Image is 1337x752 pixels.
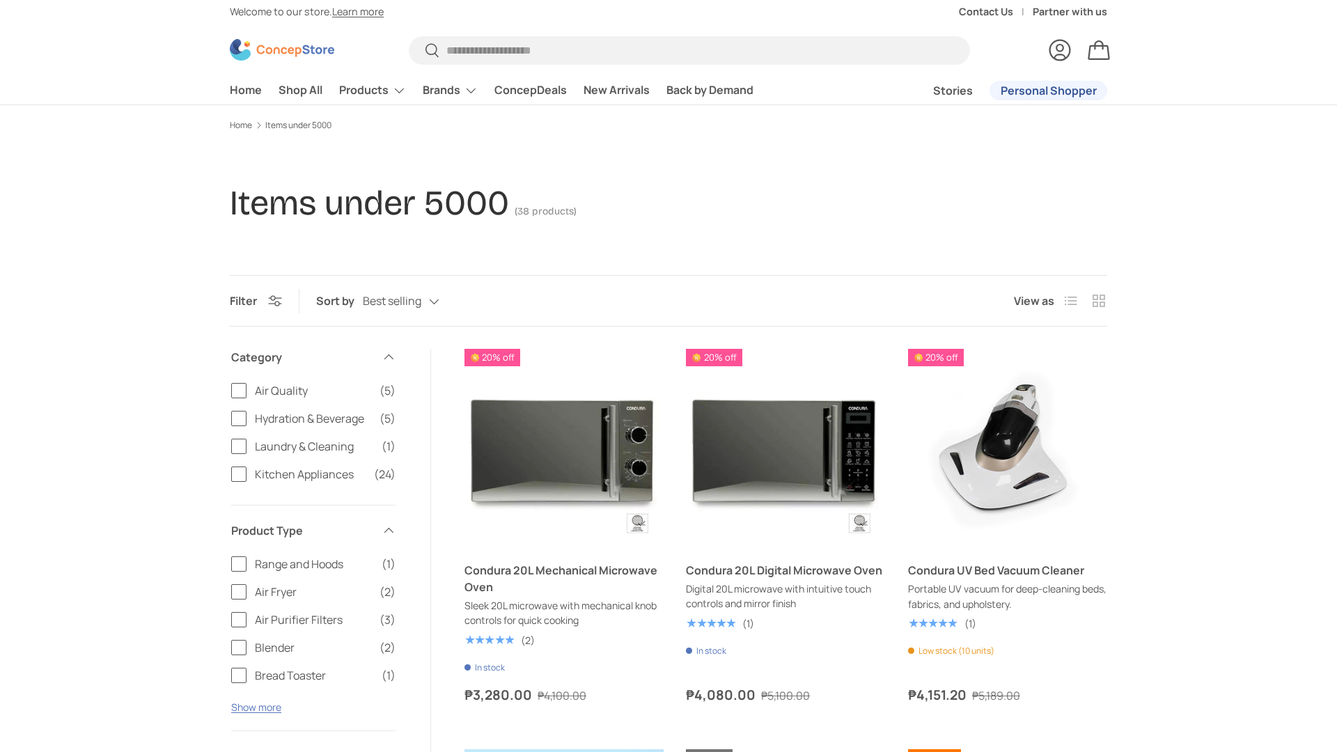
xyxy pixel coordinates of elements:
span: 20% off [464,349,520,366]
span: (24) [374,466,396,483]
span: (2) [380,639,396,656]
span: Filter [230,293,257,308]
span: Blender [255,639,371,656]
a: Personal Shopper [990,81,1107,100]
summary: Category [231,332,396,382]
a: Stories [933,77,973,104]
summary: Products [331,77,414,104]
a: Condura 20L Digital Microwave Oven [686,349,885,548]
a: Condura 20L Mechanical Microwave Oven [464,349,664,548]
a: Brands [423,77,478,104]
span: Air Fryer [255,583,371,600]
a: Home [230,77,262,104]
a: Shop All [279,77,322,104]
span: 20% off [908,349,964,366]
span: (5) [380,410,396,427]
a: ConcepDeals [494,77,567,104]
button: Best selling [363,290,467,314]
a: Condura UV Bed Vacuum Cleaner [908,563,1084,578]
span: (38 products) [515,205,577,217]
label: Sort by [316,292,363,309]
h1: Items under 5000 [230,182,509,224]
span: Air Purifier Filters [255,611,371,628]
span: (1) [382,556,396,572]
summary: Product Type [231,506,396,556]
a: New Arrivals [584,77,650,104]
a: Back by Demand [666,77,753,104]
a: Home [230,121,252,130]
span: (1) [382,438,396,455]
span: (1) [382,667,396,684]
button: Filter [230,293,282,308]
span: Personal Shopper [1001,85,1097,96]
span: View as [1014,292,1054,309]
span: Range and Hoods [255,556,373,572]
a: Condura UV Bed Vacuum Cleaner [908,349,1107,548]
nav: Primary [230,77,753,104]
p: Welcome to our store. [230,4,384,19]
span: (3) [380,611,396,628]
a: Products [339,77,406,104]
span: Bread Toaster [255,667,373,684]
span: Hydration & Beverage [255,410,371,427]
nav: Secondary [900,77,1107,104]
span: Best selling [363,295,421,308]
button: Show more [231,700,281,714]
a: Contact Us [959,4,1033,19]
span: (2) [380,583,396,600]
a: Items under 5000 [265,121,331,130]
a: Learn more [332,5,384,18]
a: Condura 20L Digital Microwave Oven [686,563,882,578]
span: Product Type [231,522,373,539]
summary: Brands [414,77,486,104]
span: 20% off [686,349,742,366]
span: Air Quality [255,382,371,399]
span: Laundry & Cleaning [255,438,373,455]
span: (5) [380,382,396,399]
span: Kitchen Appliances [255,466,366,483]
a: Partner with us [1033,4,1107,19]
img: ConcepStore [230,39,334,61]
span: Category [231,349,373,366]
a: Condura 20L Mechanical Microwave Oven [464,563,657,595]
nav: Breadcrumbs [230,119,1107,132]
